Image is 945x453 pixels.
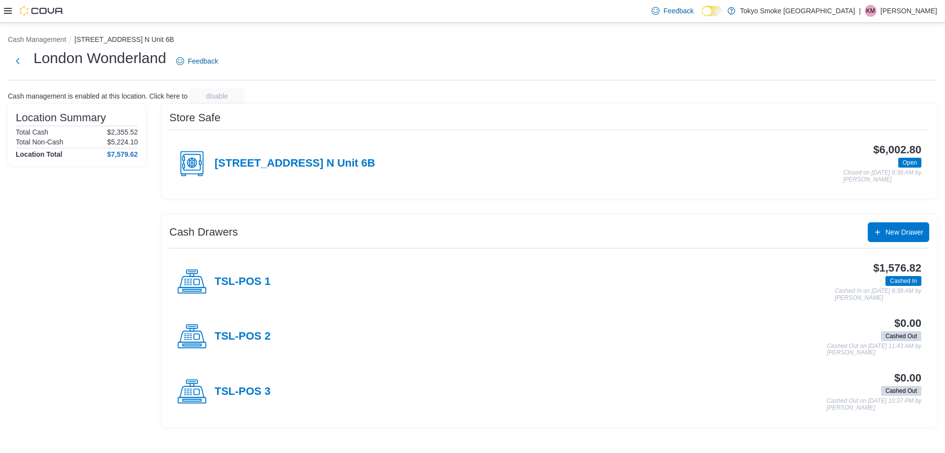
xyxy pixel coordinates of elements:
[702,6,723,16] input: Dark Mode
[826,398,921,411] p: Cashed Out on [DATE] 10:37 PM by [PERSON_NAME]
[8,51,28,71] button: Next
[189,88,245,104] button: disable
[894,317,921,329] h3: $0.00
[8,35,937,46] nav: An example of EuiBreadcrumbs
[881,331,921,341] span: Cashed Out
[859,5,861,17] p: |
[835,288,921,301] p: Cashed In on [DATE] 8:38 AM by [PERSON_NAME]
[16,150,63,158] h4: Location Total
[8,35,66,43] button: Cash Management
[898,158,921,168] span: Open
[702,16,702,17] span: Dark Mode
[873,144,921,156] h3: $6,002.80
[215,330,271,343] h4: TSL-POS 2
[107,138,138,146] p: $5,224.10
[885,332,917,341] span: Cashed Out
[206,91,228,101] span: disable
[16,128,48,136] h6: Total Cash
[74,35,174,43] button: [STREET_ADDRESS] N Unit 6B
[188,56,218,66] span: Feedback
[865,5,877,17] div: Kai Mastervick
[885,227,923,237] span: New Drawer
[885,276,921,286] span: Cashed In
[881,386,921,396] span: Cashed Out
[663,6,693,16] span: Feedback
[20,6,64,16] img: Cova
[881,5,937,17] p: [PERSON_NAME]
[648,1,697,21] a: Feedback
[16,112,106,124] h3: Location Summary
[107,128,138,136] p: $2,355.52
[868,222,929,242] button: New Drawer
[894,372,921,384] h3: $0.00
[215,157,375,170] h4: [STREET_ADDRESS] N Unit 6B
[873,262,921,274] h3: $1,576.82
[866,5,875,17] span: KM
[903,158,917,167] span: Open
[885,386,917,395] span: Cashed Out
[215,276,271,288] h4: TSL-POS 1
[890,277,917,285] span: Cashed In
[215,385,271,398] h4: TSL-POS 3
[107,150,138,158] h4: $7,579.62
[16,138,63,146] h6: Total Non-Cash
[172,51,222,71] a: Feedback
[740,5,855,17] p: Tokyo Smoke [GEOGRAPHIC_DATA]
[8,92,188,100] p: Cash management is enabled at this location. Click here to
[169,226,238,238] h3: Cash Drawers
[169,112,220,124] h3: Store Safe
[843,170,921,183] p: Closed on [DATE] 8:38 AM by [PERSON_NAME]
[33,48,166,68] h1: London Wonderland
[827,343,921,356] p: Cashed Out on [DATE] 11:43 AM by [PERSON_NAME]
